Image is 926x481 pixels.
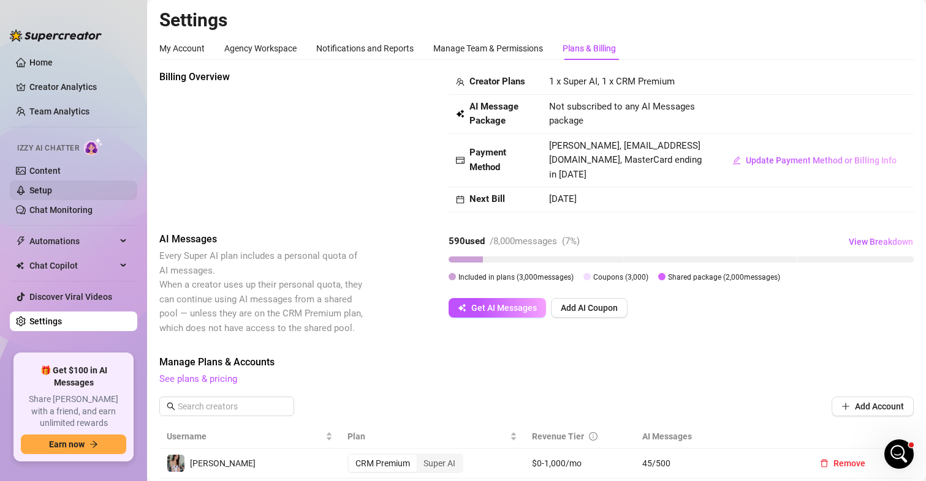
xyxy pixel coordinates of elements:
[159,70,365,84] span: Billing Overview
[723,151,906,170] button: Update Payment Method or Billing Info
[29,205,93,215] a: Chat Monitoring
[635,425,803,449] th: AI Messages
[561,303,618,313] span: Add AI Coupon
[159,425,340,449] th: Username
[347,430,508,443] span: Plan
[159,42,205,55] div: My Account
[746,155,897,165] span: Update Payment Method or Billing Info
[490,236,557,247] span: / 8,000 messages
[562,236,580,247] span: ( 7 %)
[29,58,53,67] a: Home
[29,256,116,275] span: Chat Copilot
[433,42,543,55] div: Manage Team & Permissions
[10,29,102,42] img: logo-BBDzfeDw.svg
[316,42,414,55] div: Notifications and Reports
[159,232,365,247] span: AI Messages
[159,373,237,384] a: See plans & pricing
[449,236,485,247] strong: 590 used
[167,402,175,411] span: search
[551,298,628,318] button: Add AI Coupon
[84,138,103,155] img: AI Chatter
[549,140,702,180] span: [PERSON_NAME], [EMAIL_ADDRESS][DOMAIN_NAME], MasterCard ending in [DATE]
[21,393,126,430] span: Share [PERSON_NAME] with a friend, and earn unlimited rewards
[49,439,85,449] span: Earn now
[349,455,417,472] div: CRM Premium
[159,355,914,370] span: Manage Plans & Accounts
[456,195,465,204] span: calendar
[563,42,616,55] div: Plans & Billing
[167,430,323,443] span: Username
[29,106,89,116] a: Team Analytics
[642,457,795,470] span: 45 / 500
[456,156,465,165] span: credit-card
[29,292,112,302] a: Discover Viral Videos
[29,77,127,97] a: Creator Analytics
[549,193,577,204] span: [DATE]
[159,9,914,32] h2: Settings
[832,397,914,416] button: Add Account
[593,273,648,282] span: Coupons ( 3,000 )
[29,316,62,326] a: Settings
[21,365,126,389] span: 🎁 Get $100 in AI Messages
[848,232,914,252] button: View Breakdown
[469,147,506,173] strong: Payment Method
[16,236,26,246] span: thunderbolt
[159,250,363,334] span: Every Super AI plan includes a personal quota of AI messages. When a creator uses up their person...
[458,273,574,282] span: Included in plans ( 3,000 messages)
[884,439,914,469] iframe: Intercom live chat
[89,440,98,449] span: arrow-right
[525,449,634,479] td: $0-1,000/mo
[833,458,865,468] span: Remove
[810,453,875,473] button: Remove
[469,101,518,127] strong: AI Message Package
[29,185,52,195] a: Setup
[17,143,79,154] span: Izzy AI Chatter
[469,193,505,204] strong: Next Bill
[29,166,61,176] a: Content
[471,303,537,313] span: Get AI Messages
[178,400,277,413] input: Search creators
[224,42,297,55] div: Agency Workspace
[549,76,675,87] span: 1 x Super AI, 1 x CRM Premium
[849,237,913,247] span: View Breakdown
[190,458,256,468] span: [PERSON_NAME]
[732,156,741,165] span: edit
[449,298,546,318] button: Get AI Messages
[532,431,584,441] span: Revenue Tier
[668,273,780,282] span: Shared package ( 2,000 messages)
[589,432,598,441] span: info-circle
[456,78,465,86] span: team
[841,402,850,411] span: plus
[820,459,829,468] span: delete
[469,76,525,87] strong: Creator Plans
[21,434,126,454] button: Earn nowarrow-right
[549,100,708,129] span: Not subscribed to any AI Messages package
[347,453,463,473] div: segmented control
[340,425,525,449] th: Plan
[167,455,184,472] img: Maki
[29,231,116,251] span: Automations
[417,455,462,472] div: Super AI
[855,401,904,411] span: Add Account
[16,261,24,270] img: Chat Copilot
